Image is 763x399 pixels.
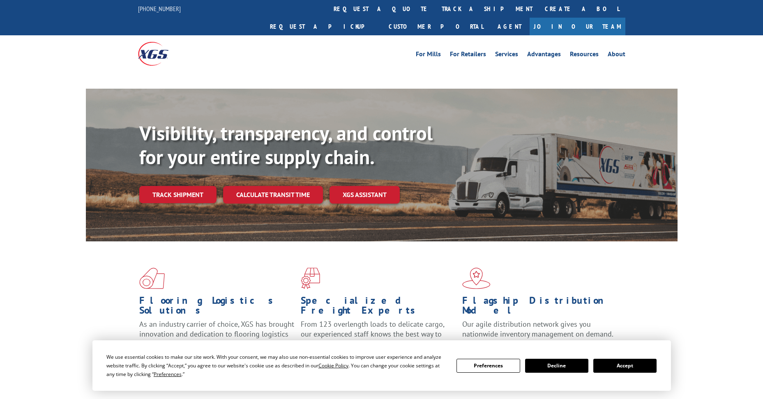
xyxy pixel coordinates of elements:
[301,319,456,356] p: From 123 overlength loads to delicate cargo, our experienced staff knows the best way to move you...
[139,296,295,319] h1: Flooring Logistics Solutions
[462,296,618,319] h1: Flagship Distribution Model
[106,353,447,378] div: We use essential cookies to make our site work. With your consent, we may also use non-essential ...
[495,51,518,60] a: Services
[154,371,182,378] span: Preferences
[139,268,165,289] img: xgs-icon-total-supply-chain-intelligence-red
[450,51,486,60] a: For Retailers
[593,359,657,373] button: Accept
[92,340,671,391] div: Cookie Consent Prompt
[462,268,491,289] img: xgs-icon-flagship-distribution-model-red
[139,186,217,203] a: Track shipment
[416,51,441,60] a: For Mills
[223,186,323,204] a: Calculate transit time
[139,319,294,349] span: As an industry carrier of choice, XGS has brought innovation and dedication to flooring logistics...
[570,51,599,60] a: Resources
[525,359,588,373] button: Decline
[301,268,320,289] img: xgs-icon-focused-on-flooring-red
[608,51,625,60] a: About
[139,120,433,170] b: Visibility, transparency, and control for your entire supply chain.
[301,296,456,319] h1: Specialized Freight Experts
[456,359,520,373] button: Preferences
[264,18,383,35] a: Request a pickup
[530,18,625,35] a: Join Our Team
[489,18,530,35] a: Agent
[462,319,613,339] span: Our agile distribution network gives you nationwide inventory management on demand.
[318,362,348,369] span: Cookie Policy
[527,51,561,60] a: Advantages
[138,5,181,13] a: [PHONE_NUMBER]
[383,18,489,35] a: Customer Portal
[330,186,400,204] a: XGS ASSISTANT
